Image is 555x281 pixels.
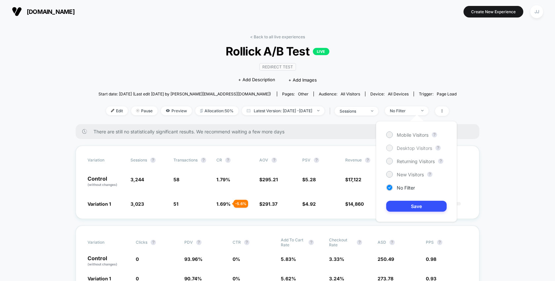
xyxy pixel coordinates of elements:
[27,8,75,15] span: [DOMAIN_NAME]
[151,240,156,245] button: ?
[225,158,231,163] button: ?
[378,256,394,262] span: 250.49
[397,145,432,151] span: Desktop Visitors
[438,158,443,164] button: ?
[88,158,124,163] span: Variation
[150,158,156,163] button: ?
[259,63,296,71] span: Redirect Test
[298,91,309,96] span: other
[111,109,114,112] img: edit
[282,91,309,96] div: Pages:
[435,145,441,151] button: ?
[88,176,124,187] p: Control
[281,237,305,247] span: Add To Cart Rate
[238,77,275,83] span: + Add Description
[348,201,364,207] span: 14,860
[378,240,386,245] span: ASD
[88,201,111,207] span: Variation 1
[247,109,250,112] img: calendar
[184,240,193,245] span: PDV
[328,106,335,116] span: |
[201,158,206,163] button: ?
[419,91,457,96] div: Trigger:
[288,77,317,83] span: + Add Images
[421,110,424,111] img: end
[528,5,545,18] button: JJ
[345,158,362,162] span: Revenue
[302,177,316,182] span: $
[98,91,271,96] span: Start date: [DATE] (Last edit [DATE] by [PERSON_NAME][EMAIL_ADDRESS][DOMAIN_NAME])
[397,185,415,191] span: No Filter
[259,201,277,207] span: $
[313,48,329,55] p: LIVE
[216,177,230,182] span: 1.79 %
[93,129,466,134] span: There are still no statistically significant results. We recommend waiting a few more days
[371,110,373,112] img: end
[397,158,435,164] span: Returning Visitors
[116,44,438,58] span: Rollick A/B Test
[200,109,203,113] img: rebalance
[426,256,436,262] span: 0.98
[262,201,277,207] span: 291.37
[302,158,311,162] span: PSV
[432,132,437,137] button: ?
[259,177,278,182] span: $
[161,106,192,115] span: Preview
[302,201,316,207] span: $
[173,158,198,162] span: Transactions
[88,183,117,187] span: (without changes)
[305,201,316,207] span: 4.92
[242,106,324,115] span: Latest Version: [DATE] - [DATE]
[88,262,117,266] span: (without changes)
[388,91,409,96] span: all devices
[345,201,364,207] span: $
[389,240,395,245] button: ?
[390,108,416,113] div: No Filter
[386,201,447,212] button: Save
[426,240,434,245] span: PPS
[233,256,240,262] span: 0 %
[348,177,361,182] span: 17,122
[427,172,432,177] button: ?
[272,158,277,163] button: ?
[136,240,147,245] span: Clicks
[437,91,457,96] span: Page Load
[195,106,239,115] span: Allocation: 50%
[136,256,139,262] span: 0
[319,91,360,96] div: Audience:
[234,200,248,208] div: - 5.6 %
[341,91,360,96] span: All Visitors
[173,177,179,182] span: 58
[259,158,268,162] span: AOV
[216,201,231,207] span: 1.69 %
[88,237,124,247] span: Variation
[530,5,543,18] div: JJ
[130,177,144,182] span: 3,244
[329,237,353,247] span: Checkout Rate
[305,177,316,182] span: 5.28
[184,256,203,262] span: 93.96 %
[365,91,414,96] span: Device:
[397,132,428,138] span: Mobile Visitors
[309,240,314,245] button: ?
[216,158,222,162] span: CR
[317,110,319,111] img: end
[397,172,424,177] span: New Visitors
[136,109,139,112] img: end
[131,106,158,115] span: Pause
[12,7,22,17] img: Visually logo
[357,240,362,245] button: ?
[130,158,147,162] span: Sessions
[88,256,129,267] p: Control
[345,177,361,182] span: $
[340,109,366,114] div: sessions
[130,201,144,207] span: 3,023
[233,240,241,245] span: CTR
[314,158,319,163] button: ?
[250,34,305,39] a: < Back to all live experiences
[244,240,249,245] button: ?
[10,6,77,17] button: [DOMAIN_NAME]
[463,6,523,18] button: Create New Experience
[365,158,370,163] button: ?
[173,201,178,207] span: 51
